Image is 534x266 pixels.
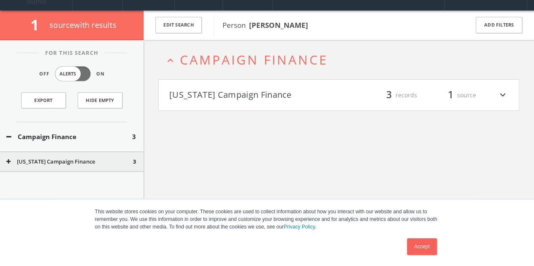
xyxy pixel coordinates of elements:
span: 3 [132,132,136,142]
button: [US_STATE] Campaign Finance [6,158,133,166]
span: 1 [444,88,457,102]
b: [PERSON_NAME] [249,20,308,30]
span: 3 [382,88,396,102]
span: Person [222,20,308,30]
div: records [366,88,417,102]
button: expand_lessCampaign Finance [165,53,519,67]
button: [US_STATE] Campaign Finance [169,88,339,102]
span: 1 [30,15,46,35]
a: Privacy Policy [284,224,315,230]
p: This website stores cookies on your computer. These cookies are used to collect information about... [95,208,439,231]
button: Campaign Finance [6,132,132,142]
a: Export [21,92,66,108]
span: On [96,70,105,78]
span: Campaign Finance [180,51,328,68]
span: For This Search [39,49,105,57]
span: Off [39,70,49,78]
a: Accept [407,238,437,255]
span: 3 [133,158,136,166]
i: expand_less [165,55,176,66]
button: Hide Empty [78,92,122,108]
button: Add Filters [476,17,522,33]
div: source [426,88,476,102]
span: source with results [49,20,117,30]
i: expand_more [497,88,508,102]
button: Edit Search [155,17,202,33]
